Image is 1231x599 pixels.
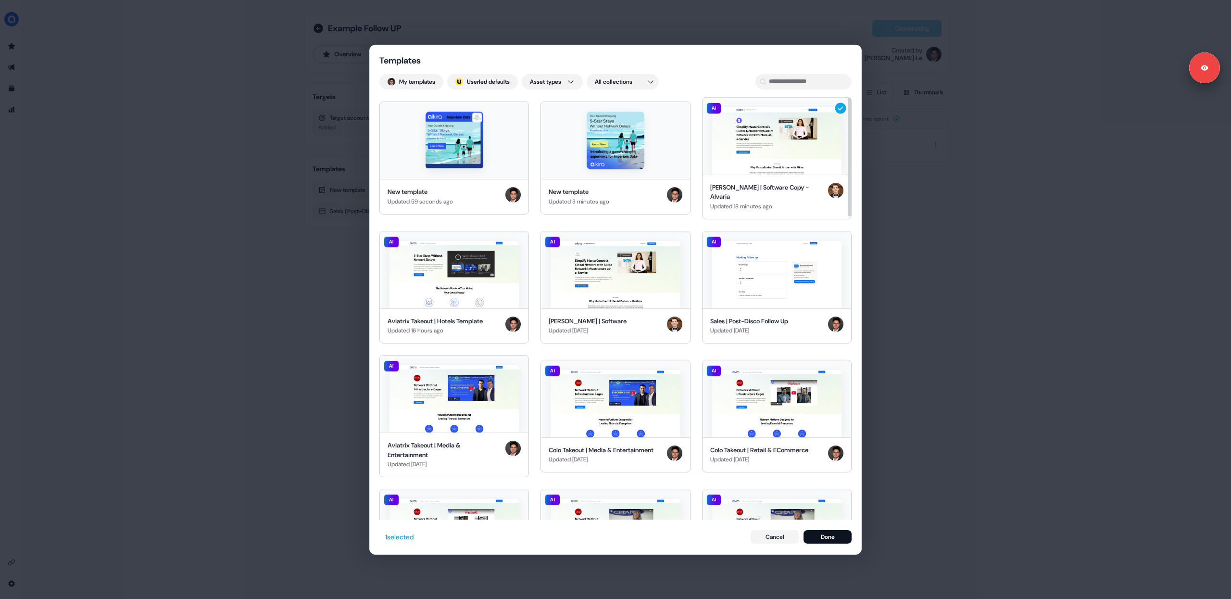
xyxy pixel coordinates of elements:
div: Updated [DATE] [549,326,627,335]
button: userled logo;Userled defaults [447,74,518,89]
div: AI [384,236,399,247]
button: My templates [379,74,443,89]
div: ; [455,77,463,85]
div: [PERSON_NAME] | Software Copy - Alvaria [710,182,824,201]
div: AI [706,365,722,377]
img: Colo Takeout | Media & Entertainment [551,370,680,437]
img: Carlos [667,316,682,331]
div: Sales | Post-Disco Follow Up [710,316,788,326]
img: Hugh [667,187,682,203]
div: AI [384,360,399,372]
button: 1selected [379,529,419,545]
img: Hugh [828,316,843,331]
img: Hugh [505,316,521,331]
button: Cancel [751,530,799,544]
button: All collections [587,74,659,89]
div: 1 selected [385,532,414,542]
img: Hugh [667,446,682,461]
div: Colo Takeout | Retail & ECommerce [710,446,808,455]
button: Colo Takeout | Media & EntertainmentAIColo Takeout | Media & EntertainmentUpdated [DATE]Hugh [540,355,690,477]
div: Updated [DATE] [710,455,808,464]
button: New templateNew templateUpdated 59 seconds agoHugh [379,97,529,219]
div: Templates [379,54,476,66]
img: Aviatrix Takeout | Manufacturing [551,499,680,566]
img: New template [426,112,483,169]
div: AI [545,494,560,506]
button: Aviatrix Takeout | Media & EntertainmentAIAviatrix Takeout | Media & EntertainmentUpdated [DATE]Hugh [379,355,529,477]
img: New template [587,112,644,169]
button: Sales | Post-Disco Follow UpAISales | Post-Disco Follow UpUpdated [DATE]Hugh [702,230,852,344]
img: Carlos | Software Copy - Alvaria [712,107,842,174]
div: New template [388,187,453,197]
div: Updated [DATE] [710,326,788,335]
div: Updated [DATE] [549,455,653,464]
img: Sales | Post-Disco Follow Up [712,241,842,308]
img: Hugh [388,77,395,85]
img: Hugh [505,187,521,203]
div: AI [545,365,560,377]
img: Colo Takeout | Manufacturing [712,499,842,566]
button: Carlos | Software Copy - AlvariaAI[PERSON_NAME] | Software Copy - AlvariaUpdated 18 minutes agoCa... [702,97,852,219]
div: Updated 16 hours ago [388,326,483,335]
span: All collections [595,76,632,86]
img: Carlos [828,182,843,198]
div: Updated 18 minutes ago [710,201,824,211]
img: Aviatrix Takeout | Hotels Template [389,241,519,308]
button: Carlos | SoftwareAI[PERSON_NAME] | SoftwareUpdated [DATE]Carlos [540,230,690,344]
img: Hugh [828,446,843,461]
img: Aviatrix Takeout | Retail & ECommerce [389,499,519,566]
div: AI [706,494,722,506]
div: AI [706,102,722,114]
button: Done [804,530,852,544]
div: AI [384,494,399,506]
div: Colo Takeout | Media & Entertainment [549,446,653,455]
div: AI [706,236,722,247]
div: Aviatrix Takeout | Hotels Template [388,316,483,326]
button: Aviatrix Takeout | Hotels TemplateAIAviatrix Takeout | Hotels TemplateUpdated 16 hours agoHugh [379,230,529,344]
div: Aviatrix Takeout | Media & Entertainment [388,441,502,459]
div: [PERSON_NAME] | Software [549,316,627,326]
button: Asset types [522,74,583,89]
div: Updated 3 minutes ago [549,197,609,206]
div: New template [549,187,609,197]
button: New templateNew templateUpdated 3 minutes agoHugh [540,97,690,219]
img: Colo Takeout | Retail & ECommerce [712,370,842,437]
div: Updated 59 seconds ago [388,197,453,206]
img: userled logo [455,77,463,85]
img: Aviatrix Takeout | Media & Entertainment [389,365,519,433]
img: Carlos | Software [551,241,680,308]
img: Hugh [505,441,521,456]
div: AI [545,236,560,247]
button: Colo Takeout | Retail & ECommerceAIColo Takeout | Retail & ECommerceUpdated [DATE]Hugh [702,355,852,477]
div: Updated [DATE] [388,459,502,469]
